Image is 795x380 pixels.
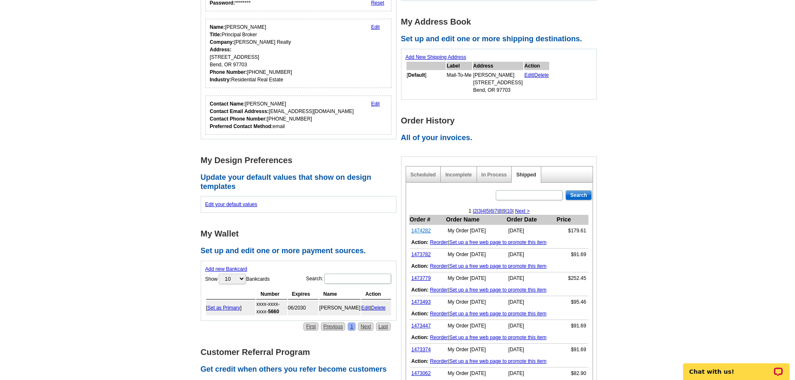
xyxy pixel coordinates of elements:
strong: Preferred Contact Method: [210,123,273,129]
strong: Contact Email Addresss: [210,108,269,114]
div: Who should we contact regarding order issues? [205,96,392,135]
b: Default [408,72,425,78]
a: Delete [371,305,386,311]
strong: Contact Phone Number: [210,116,267,122]
div: 1 | | | | | | | | | | [406,207,593,215]
td: My Order [DATE] [446,249,506,261]
td: [PERSON_NAME] [319,300,361,315]
a: 7 [495,208,497,214]
td: [DATE] [506,320,556,332]
td: [DATE] [506,225,556,237]
a: Add new Bankcard [205,266,247,272]
div: [PERSON_NAME] Principal Broker [PERSON_NAME] Realty [STREET_ADDRESS] Bend, OR 97703 [PHONE_NUMBER... [210,23,292,83]
h2: Set up and edit one or more payment sources. [201,247,401,256]
a: Set up a free web page to promote this item [449,358,547,364]
a: Next > [515,208,530,214]
a: First [303,322,318,331]
strong: Title: [210,32,222,38]
a: Reorder [430,311,448,317]
td: 06/2030 [288,300,318,315]
td: | [409,237,588,249]
strong: Contact Name: [210,101,245,107]
a: Edit your default values [205,201,257,207]
td: My Order [DATE] [446,344,506,356]
a: 5 [486,208,489,214]
th: Order Name [446,215,506,225]
h2: Get credit when others you refer become customers [201,365,401,374]
a: Incomplete [445,172,472,178]
strong: 5660 [268,309,279,315]
a: Reorder [430,287,448,293]
a: Edit [371,101,380,107]
h2: Update your default values that show on design templates [201,173,401,191]
a: Reorder [430,239,448,245]
td: [DATE] [506,296,556,308]
h1: My Design Preferences [201,156,401,165]
a: 8 [499,208,502,214]
label: Search: [306,273,391,284]
input: Search [565,190,591,200]
td: $95.46 [556,296,588,308]
select: ShowBankcards [219,274,245,284]
td: $82.90 [556,367,588,380]
td: | [361,300,391,315]
strong: Address: [210,47,232,53]
td: [DATE] [506,344,556,356]
div: Your personal details. [205,19,392,88]
h1: My Address Book [401,18,601,26]
td: $91.69 [556,249,588,261]
a: 1473374 [411,347,431,352]
td: [DATE] [506,367,556,380]
input: Search: [324,274,391,284]
a: 1473447 [411,323,431,329]
a: 1473779 [411,275,431,281]
th: Address [473,62,523,70]
th: Price [556,215,588,225]
th: Label [447,62,472,70]
a: Add New Shipping Address [406,54,466,60]
a: 1 [348,322,356,331]
td: [PERSON_NAME] [STREET_ADDRESS] Bend, OR 97703 [473,71,523,94]
td: xxxx-xxxx-xxxx- [256,300,287,315]
strong: Name: [210,24,225,30]
a: Scheduled [411,172,436,178]
b: Action: [411,311,429,317]
h1: Order History [401,116,601,125]
td: $91.69 [556,344,588,356]
th: Expires [288,289,318,299]
a: Next [358,322,374,331]
a: Delete [534,72,549,78]
td: Mail-To-Me [447,71,472,94]
a: Edit [525,72,533,78]
th: Order Date [506,215,556,225]
td: [DATE] [506,249,556,261]
a: Previous [321,322,346,331]
th: Action [524,62,550,70]
a: Set up a free web page to promote this item [449,335,547,340]
strong: Industry: [210,77,231,83]
a: Set up a free web page to promote this item [449,239,547,245]
label: Show Bankcards [205,273,270,285]
a: In Process [482,172,507,178]
td: [DATE] [506,272,556,284]
a: 4 [482,208,485,214]
td: | [524,71,550,94]
h1: Customer Referral Program [201,348,401,357]
a: 10 [507,208,512,214]
div: [PERSON_NAME] [EMAIL_ADDRESS][DOMAIN_NAME] [PHONE_NUMBER] email [210,100,354,130]
a: Reorder [430,358,448,364]
td: | [409,284,588,296]
td: [ ] [206,300,256,315]
td: My Order [DATE] [446,320,506,332]
a: 1473062 [411,370,431,376]
iframe: LiveChat chat widget [678,354,795,380]
b: Action: [411,335,429,340]
a: 3 [478,208,481,214]
th: Number [256,289,287,299]
td: My Order [DATE] [446,296,506,308]
strong: Phone Number: [210,69,247,75]
a: Reorder [430,263,448,269]
a: Set up a free web page to promote this item [449,311,547,317]
b: Action: [411,358,429,364]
